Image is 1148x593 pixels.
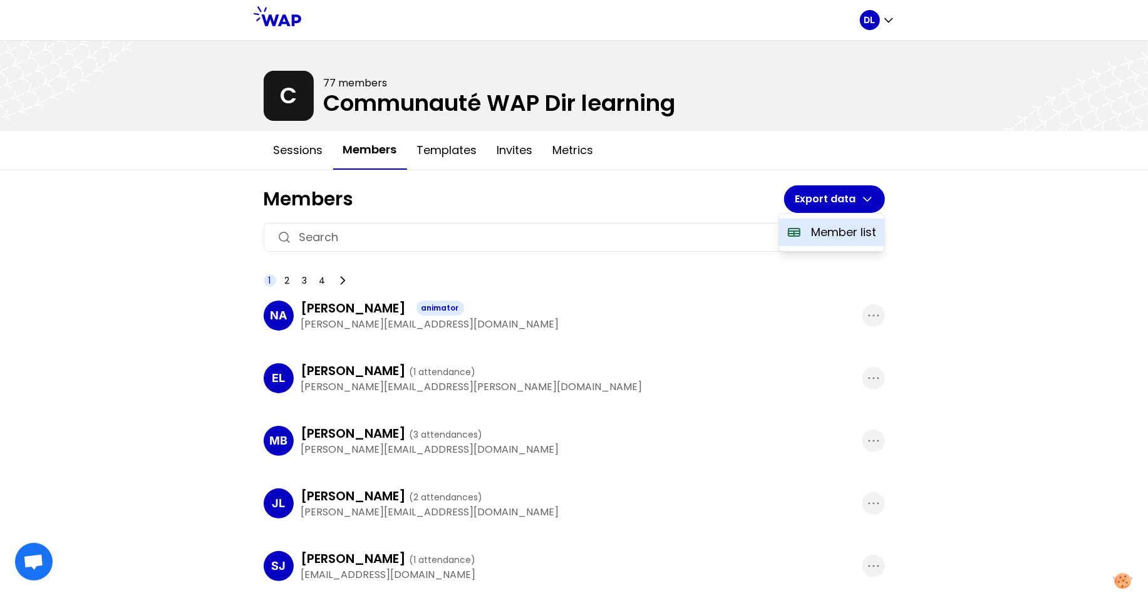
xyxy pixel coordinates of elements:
[319,274,326,287] span: 4
[271,557,286,575] p: SJ
[812,224,877,241] p: Member list
[410,366,476,378] span: ( 1 attendance )
[269,432,287,450] p: MB
[407,131,487,169] button: Templates
[410,554,476,566] span: ( 1 attendance )
[784,185,885,213] button: Export data
[301,299,406,317] h3: [PERSON_NAME]
[410,491,483,503] span: ( 2 attendances )
[301,487,483,505] h3: [PERSON_NAME]
[269,274,271,287] span: 1
[15,543,53,580] div: Ouvrir le chat
[301,550,476,567] h3: [PERSON_NAME]
[543,131,604,169] button: Metrics
[272,495,285,512] p: JL
[416,301,464,316] div: animator
[301,505,862,520] p: [PERSON_NAME][EMAIL_ADDRESS][DOMAIN_NAME]
[301,379,862,394] p: [PERSON_NAME][EMAIL_ADDRESS][PERSON_NAME][DOMAIN_NAME]
[333,131,407,170] button: Members
[864,14,876,26] p: DL
[264,188,784,210] h1: Members
[487,131,543,169] button: Invites
[410,428,483,441] span: ( 3 attendances )
[301,442,862,457] p: [PERSON_NAME][EMAIL_ADDRESS][DOMAIN_NAME]
[285,274,290,287] span: 2
[860,10,895,30] button: DL
[301,317,862,332] p: [PERSON_NAME][EMAIL_ADDRESS][DOMAIN_NAME]
[299,229,849,246] input: Search
[303,274,308,287] span: 3
[272,369,285,387] p: EL
[264,131,333,169] button: Sessions
[301,362,476,379] h3: [PERSON_NAME]
[270,307,287,324] p: NA
[301,425,483,442] h3: [PERSON_NAME]
[301,567,862,582] p: [EMAIL_ADDRESS][DOMAIN_NAME]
